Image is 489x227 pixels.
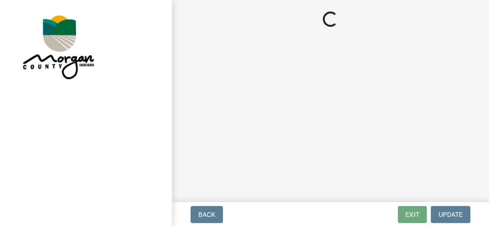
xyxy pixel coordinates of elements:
[398,206,427,223] button: Exit
[191,206,223,223] button: Back
[431,206,470,223] button: Update
[198,211,215,218] span: Back
[438,211,463,218] span: Update
[19,10,96,82] img: Morgan County, Indiana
